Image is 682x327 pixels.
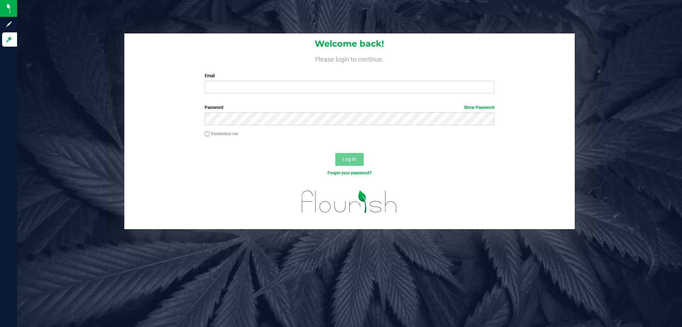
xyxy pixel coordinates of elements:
[464,105,494,110] a: Show Password
[328,170,372,175] a: Forgot your password?
[5,21,12,28] inline-svg: Sign up
[124,39,575,48] h1: Welcome back!
[335,153,364,166] button: Log In
[124,54,575,63] h4: Please login to continue.
[205,73,494,79] label: Email
[342,156,356,162] span: Log In
[205,105,223,110] span: Password
[205,132,210,137] input: Remember me
[293,184,406,220] img: flourish_logo.svg
[5,36,12,43] inline-svg: Log in
[205,131,238,137] label: Remember me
